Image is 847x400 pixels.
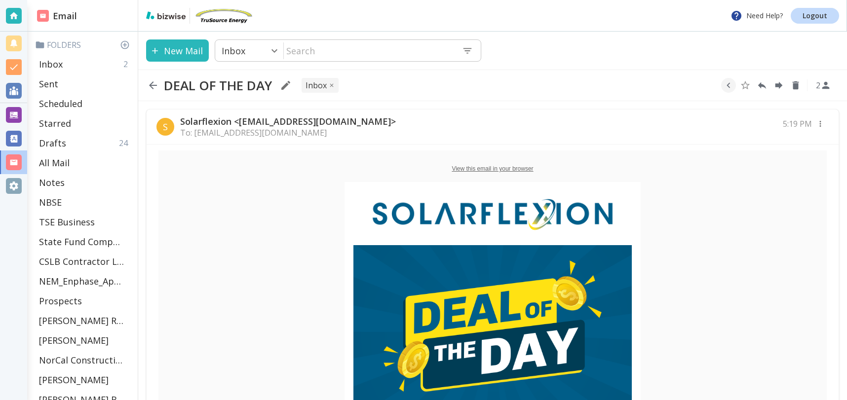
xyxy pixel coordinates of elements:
p: To: [EMAIL_ADDRESS][DOMAIN_NAME] [180,127,396,138]
p: All Mail [39,157,70,169]
p: 2 [123,59,132,70]
p: NEM_Enphase_Applications [39,275,124,287]
p: Solarflexion <[EMAIL_ADDRESS][DOMAIN_NAME]> [180,115,396,127]
div: Sent [35,74,134,94]
button: New Mail [146,39,209,62]
input: Search [284,40,454,61]
button: Delete [788,78,803,93]
button: Forward [771,78,786,93]
p: Inbox [222,45,245,57]
h2: DEAL OF THE DAY [164,77,272,93]
div: Starred [35,113,134,133]
p: Sent [39,78,58,90]
p: INBOX [306,80,327,91]
p: [PERSON_NAME] [39,374,109,386]
p: Starred [39,117,71,129]
div: CSLB Contractor License [35,252,134,271]
p: NorCal Construction [39,354,124,366]
button: See Participants [811,73,835,97]
p: S [163,121,168,133]
p: Prospects [39,295,82,307]
p: State Fund Compensation [39,236,124,248]
p: 2 [816,80,820,91]
div: [PERSON_NAME] [35,370,134,390]
div: Inbox2 [35,54,134,74]
p: Folders [35,39,134,50]
div: TSE Business [35,212,134,232]
p: TSE Business [39,216,95,228]
p: [PERSON_NAME] [39,334,109,346]
p: [PERSON_NAME] Residence [39,315,124,327]
p: Scheduled [39,98,82,109]
p: Drafts [39,137,66,149]
a: Logout [791,8,839,24]
div: [PERSON_NAME] Residence [35,311,134,330]
div: Scheduled [35,94,134,113]
img: DashboardSidebarEmail.svg [37,10,49,22]
img: bizwise [146,11,186,19]
div: NEM_Enphase_Applications [35,271,134,291]
div: Prospects [35,291,134,311]
div: Drafts24 [35,133,134,153]
p: Need Help? [731,10,783,22]
p: 24 [119,138,132,148]
p: Logout [803,12,827,19]
p: Inbox [39,58,63,70]
img: TruSource Energy, Inc. [194,8,253,24]
div: State Fund Compensation [35,232,134,252]
div: NorCal Construction [35,350,134,370]
p: 5:19 PM [783,118,812,129]
div: All Mail [35,153,134,173]
p: NBSE [39,196,62,208]
div: Notes [35,173,134,192]
div: NBSE [35,192,134,212]
h2: Email [37,9,77,23]
p: CSLB Contractor License [39,255,124,267]
p: Notes [39,177,65,188]
button: Reply [755,78,770,93]
div: [PERSON_NAME] [35,330,134,350]
div: SSolarflexion <[EMAIL_ADDRESS][DOMAIN_NAME]>To: [EMAIL_ADDRESS][DOMAIN_NAME]5:19 PM [147,109,839,145]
